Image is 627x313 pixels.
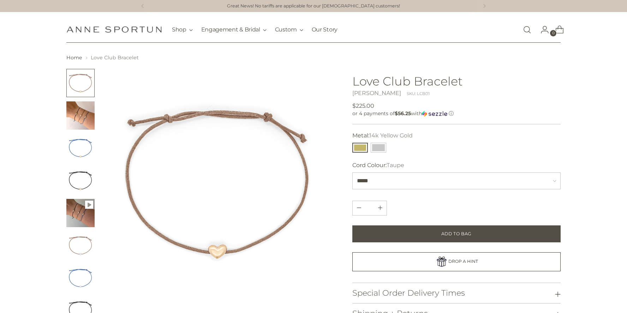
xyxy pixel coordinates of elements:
button: Change image to image 1 [66,69,95,97]
label: Cord Colour: [352,161,404,170]
button: Add to Bag [352,225,561,242]
span: Love Club Bracelet [91,54,139,61]
a: Open cart modal [550,23,564,37]
h1: Love Club Bracelet [352,75,561,88]
nav: breadcrumbs [66,54,561,61]
button: Change image to image 7 [66,264,95,292]
button: Engagement & Bridal [201,22,267,37]
div: SKU: LCB01 [407,91,430,97]
span: DROP A HINT [448,259,478,264]
button: Change image to image 3 [66,134,95,162]
a: DROP A HINT [352,252,561,271]
button: 14k White Gold [371,143,386,153]
button: Shop [172,22,193,37]
span: $225.00 [352,102,374,110]
button: Special Order Delivery Times [352,283,561,303]
button: Custom [275,22,303,37]
span: $56.25 [395,110,411,117]
a: [PERSON_NAME] [352,90,401,96]
button: Add product quantity [353,201,365,215]
a: Our Story [312,22,338,37]
a: Home [66,54,82,61]
a: Great News! No tariffs are applicable for our [DEMOGRAPHIC_DATA] customers! [227,3,400,10]
span: 14k Yellow Gold [369,132,413,139]
img: Love Club Bracelet [104,69,332,296]
button: Change image to image 6 [66,231,95,260]
div: or 4 payments of with [352,110,561,117]
h3: Special Order Delivery Times [352,289,465,297]
span: 0 [550,30,556,36]
div: or 4 payments of$56.25withSezzle Click to learn more about Sezzle [352,110,561,117]
a: Go to the account page [535,23,549,37]
button: Change image to image 5 [66,199,95,227]
button: Subtract product quantity [374,201,387,215]
input: Product quantity [361,201,378,215]
span: Taupe [387,162,404,169]
button: Change image to image 4 [66,166,95,195]
a: Open search modal [520,23,534,37]
img: Sezzle [422,111,447,117]
label: Metal: [352,131,413,140]
a: Anne Sportun Fine Jewellery [66,26,162,33]
span: Add to Bag [441,231,472,237]
button: Change image to image 2 [66,101,95,130]
button: 14k Yellow Gold [352,143,368,153]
